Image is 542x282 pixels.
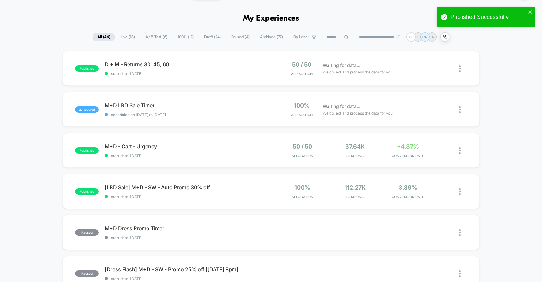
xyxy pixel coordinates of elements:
span: 37.64k [345,143,365,150]
span: Sessions [330,154,380,158]
span: M+D Dress Promo Timer [105,225,271,232]
img: close [459,188,461,195]
img: close [459,65,461,72]
span: start date: [DATE] [105,71,271,76]
span: [Dress Flash] M+D - SW - Promo 25% off [[DATE] 8pm] [105,266,271,273]
span: 100% [294,184,310,191]
span: D + M - Returns 30, 45, 60 [105,61,271,68]
span: Sessions [330,195,380,199]
span: start date: [DATE] [105,276,271,281]
p: DP [422,35,428,39]
span: +4.37% [397,143,419,150]
div: Published Successfully [450,14,526,21]
span: Draft ( 24 ) [199,33,226,41]
span: Allocation [291,72,313,76]
span: All ( 46 ) [93,33,115,41]
span: published [75,65,99,72]
span: published [75,147,99,154]
span: We collect and process the data for you [323,110,393,116]
p: TR [430,35,435,39]
span: paused [75,229,99,236]
span: scheduled [75,106,99,113]
img: close [459,229,461,236]
span: Live ( 18 ) [116,33,140,41]
span: start date: [DATE] [105,194,271,199]
span: Allocation [292,154,313,158]
span: paused [75,270,99,277]
span: 112.27k [345,184,366,191]
span: 50 / 50 [292,61,311,68]
span: CONVERSION RATE [383,154,433,158]
span: CONVERSION RATE [383,195,433,199]
span: 100% [294,102,310,109]
span: Archived ( 77 ) [255,33,288,41]
span: Paused ( 4 ) [226,33,254,41]
span: 3.89% [399,184,417,191]
span: M+D LBD Sale Timer [105,102,271,109]
span: Allocation [291,113,313,117]
span: start date: [DATE] [105,235,271,240]
img: close [459,270,461,277]
span: Waiting for data... [323,62,360,69]
span: A/B Test ( 6 ) [141,33,172,41]
span: start date: [DATE] [105,153,271,158]
span: 50 / 50 [293,143,312,150]
img: end [396,35,400,39]
span: Allocation [292,195,313,199]
span: [LBD Sale] M+D - SW - Auto Promo 30% off [105,184,271,191]
span: scheduled on [DATE] to [DATE] [105,112,271,117]
span: Waiting for data... [323,103,360,110]
button: close [528,9,533,15]
img: close [459,106,461,113]
div: + 15 [406,32,416,42]
h1: My Experiences [243,14,299,23]
span: 100% ( 12 ) [173,33,198,41]
span: M+D - Cart - Urgency [105,143,271,150]
p: CD [415,35,421,39]
span: published [75,188,99,195]
span: We collect and process the data for you [323,69,393,75]
img: close [459,147,461,154]
span: By Label [293,35,309,39]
